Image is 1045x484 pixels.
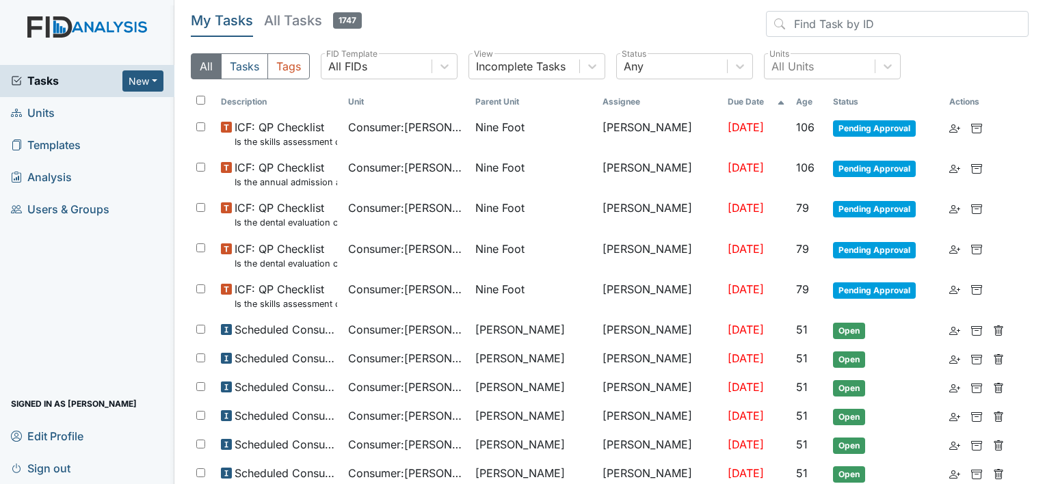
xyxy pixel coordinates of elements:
[728,380,764,394] span: [DATE]
[624,58,644,75] div: Any
[235,241,337,270] span: ICF: QP Checklist Is the dental evaluation current? (document the date, oral rating, and goal # i...
[833,380,865,396] span: Open
[728,201,764,215] span: [DATE]
[122,70,163,92] button: New
[993,350,1004,366] a: Delete
[796,161,815,174] span: 106
[971,407,982,424] a: Archive
[235,281,337,310] span: ICF: QP Checklist Is the skills assessment current? (document the date in the comment section)
[348,119,464,135] span: Consumer : [PERSON_NAME]
[796,351,808,365] span: 51
[235,350,337,366] span: Scheduled Consumer Chart Review
[993,407,1004,424] a: Delete
[11,103,55,124] span: Units
[728,120,764,134] span: [DATE]
[597,90,722,113] th: Assignee
[348,465,464,481] span: Consumer : [PERSON_NAME]
[475,407,565,424] span: [PERSON_NAME]
[796,242,809,256] span: 79
[971,350,982,366] a: Archive
[191,11,253,30] h5: My Tasks
[971,119,982,135] a: Archive
[348,159,464,176] span: Consumer : [PERSON_NAME]
[475,436,565,453] span: [PERSON_NAME]
[828,90,944,113] th: Toggle SortBy
[728,466,764,480] span: [DATE]
[971,379,982,395] a: Archive
[235,200,337,229] span: ICF: QP Checklist Is the dental evaluation current? (document the date, oral rating, and goal # i...
[475,241,525,257] span: Nine Foot
[475,281,525,297] span: Nine Foot
[11,135,81,156] span: Templates
[971,465,982,481] a: Archive
[833,161,916,177] span: Pending Approval
[348,321,464,338] span: Consumer : [PERSON_NAME]
[833,201,916,217] span: Pending Approval
[833,438,865,454] span: Open
[993,321,1004,338] a: Delete
[333,12,362,29] span: 1747
[215,90,343,113] th: Toggle SortBy
[475,159,525,176] span: Nine Foot
[348,436,464,453] span: Consumer : [PERSON_NAME]
[11,393,137,414] span: Signed in as [PERSON_NAME]
[11,167,72,188] span: Analysis
[221,53,268,79] button: Tasks
[993,379,1004,395] a: Delete
[267,53,310,79] button: Tags
[597,194,722,234] td: [PERSON_NAME]
[833,409,865,425] span: Open
[475,119,525,135] span: Nine Foot
[235,297,337,310] small: Is the skills assessment current? (document the date in the comment section)
[475,350,565,366] span: [PERSON_NAME]
[11,199,109,220] span: Users & Groups
[971,436,982,453] a: Archive
[728,351,764,365] span: [DATE]
[11,72,122,89] a: Tasks
[993,436,1004,453] a: Delete
[235,379,337,395] span: Scheduled Consumer Chart Review
[348,241,464,257] span: Consumer : [PERSON_NAME]
[993,465,1004,481] a: Delete
[597,316,722,345] td: [PERSON_NAME]
[944,90,1012,113] th: Actions
[597,235,722,275] td: [PERSON_NAME]
[597,345,722,373] td: [PERSON_NAME]
[235,465,337,481] span: Scheduled Consumer Chart Review
[833,351,865,368] span: Open
[235,159,337,189] span: ICF: QP Checklist Is the annual admission agreement current? (document the date in the comment se...
[475,465,565,481] span: [PERSON_NAME]
[235,119,337,148] span: ICF: QP Checklist Is the skills assessment current? (document the date in the comment section)
[235,216,337,229] small: Is the dental evaluation current? (document the date, oral rating, and goal # if needed in the co...
[971,281,982,297] a: Archive
[264,11,362,30] h5: All Tasks
[791,90,827,113] th: Toggle SortBy
[833,323,865,339] span: Open
[597,275,722,316] td: [PERSON_NAME]
[971,321,982,338] a: Archive
[796,282,809,296] span: 79
[796,201,809,215] span: 79
[343,90,470,113] th: Toggle SortBy
[475,379,565,395] span: [PERSON_NAME]
[11,457,70,479] span: Sign out
[796,409,808,422] span: 51
[597,431,722,459] td: [PERSON_NAME]
[597,402,722,431] td: [PERSON_NAME]
[597,373,722,402] td: [PERSON_NAME]
[796,323,808,336] span: 51
[475,200,525,216] span: Nine Foot
[728,438,764,451] span: [DATE]
[348,200,464,216] span: Consumer : [PERSON_NAME]
[728,282,764,296] span: [DATE]
[191,53,222,79] button: All
[796,438,808,451] span: 51
[833,120,916,137] span: Pending Approval
[476,58,566,75] div: Incomplete Tasks
[728,161,764,174] span: [DATE]
[833,466,865,483] span: Open
[971,241,982,257] a: Archive
[722,90,791,113] th: Toggle SortBy
[475,321,565,338] span: [PERSON_NAME]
